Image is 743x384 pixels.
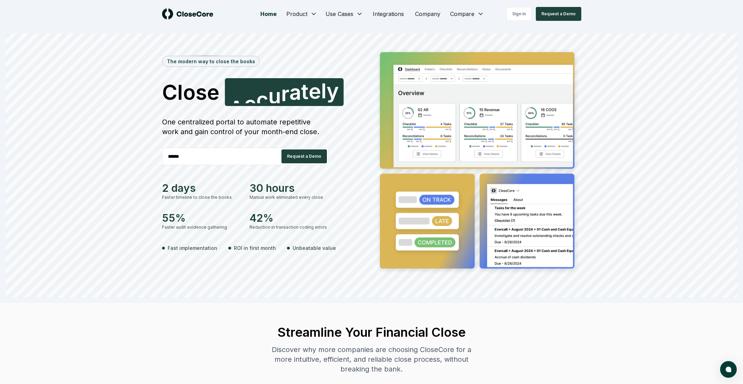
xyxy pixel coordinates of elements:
div: 2 days [162,182,241,194]
span: e [309,81,321,101]
span: A [229,98,244,119]
div: Faster timeline to close the books [162,194,241,201]
div: 30 hours [250,182,329,194]
span: c [244,93,256,114]
button: atlas-launcher [720,361,737,378]
a: Company [410,7,446,21]
span: Fast implementation [168,244,217,252]
div: The modern way to close the books [163,56,259,66]
div: Discover why more companies are choosing CloseCore for a more intuitive, efficient, and reliable ... [265,345,478,374]
span: c [256,89,268,110]
span: Compare [450,10,474,18]
a: Home [255,7,282,21]
div: 55% [162,212,241,224]
span: r [281,83,289,104]
a: Integrations [367,7,410,21]
span: ROI in first month [234,244,276,252]
span: Unbeatable value [293,244,336,252]
img: logo [162,8,213,19]
span: Product [286,10,307,18]
span: a [289,82,301,103]
div: 42% [250,212,329,224]
button: Use Cases [321,7,367,21]
button: Request a Demo [536,7,581,21]
img: Jumbotron [374,47,581,276]
span: u [268,85,281,106]
div: One centralized portal to automate repetitive work and gain control of your month-end close. [162,117,329,137]
a: Sign in [506,7,532,21]
button: Request a Demo [281,149,327,163]
div: Reduction in transaction coding errors [250,224,329,230]
button: Compare [446,7,488,21]
div: Manual work eliminated every close [250,194,329,201]
span: Use Cases [326,10,353,18]
h2: Streamline Your Financial Close [265,325,478,339]
button: Product [282,7,321,21]
span: t [301,81,309,102]
span: y [327,80,339,101]
div: Faster audit evidence gathering [162,224,241,230]
span: l [321,80,327,101]
span: Close [162,82,219,103]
